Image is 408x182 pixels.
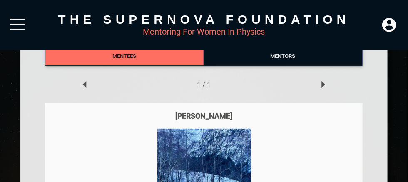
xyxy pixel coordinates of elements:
span: Mentors [271,53,296,59]
div: [PERSON_NAME] [54,112,354,120]
span: Mentees [112,53,136,59]
div: Mentoring For Women In Physics [20,27,388,37]
div: 1 / 1 [125,74,284,95]
div: The Supernova Foundation [20,12,388,27]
